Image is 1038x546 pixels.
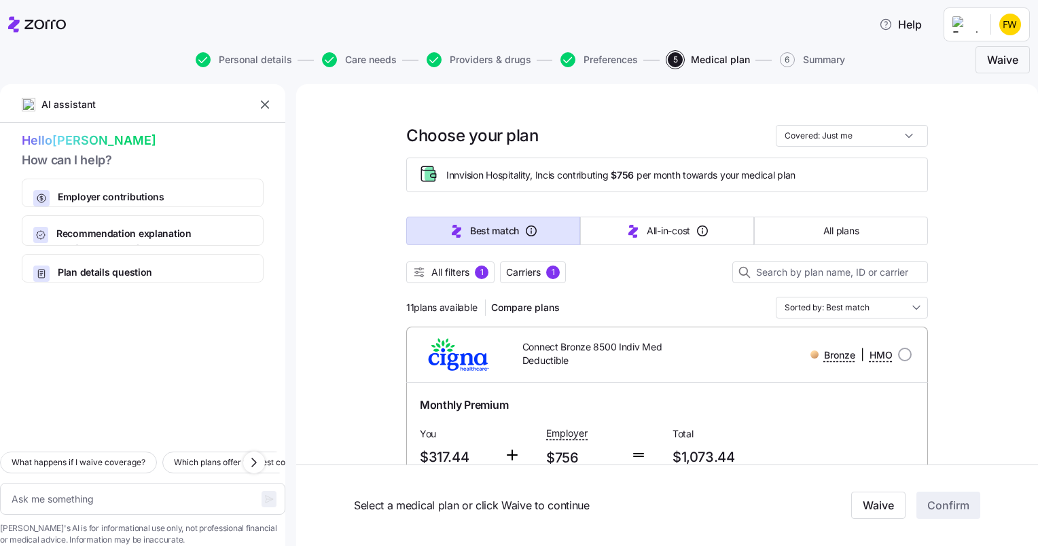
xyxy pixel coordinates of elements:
[56,243,252,266] span: How [PERSON_NAME] calculates Best Match and All-In-Cost
[546,266,560,279] div: 1
[58,190,239,204] span: Employer contributions
[22,98,35,111] img: ai-icon.png
[673,446,788,469] span: $1,073.44
[354,497,768,514] span: Select a medical plan or click Waive to continue
[424,52,531,67] a: Providers & drugs
[673,427,788,441] span: Total
[162,452,414,473] button: Which plans offer the best coverage for chronic conditions?
[870,348,893,362] span: HMO
[851,492,906,520] button: Waive
[58,266,219,279] span: Plan details question
[584,55,638,65] span: Preferences
[879,16,922,33] span: Help
[732,261,928,283] input: Search by plan name, ID or carrier
[927,498,969,514] span: Confirm
[665,52,750,67] a: 5Medical plan
[22,131,264,151] span: Hello [PERSON_NAME]
[558,52,638,67] a: Preferences
[420,427,493,441] span: You
[976,46,1030,73] button: Waive
[196,52,292,67] button: Personal details
[427,52,531,67] button: Providers & drugs
[406,301,477,314] span: 11 plans available
[486,297,565,318] button: Compare plans
[417,338,501,371] img: Cigna Healthcare
[863,498,894,514] span: Waive
[322,52,397,67] button: Care needs
[193,52,292,67] a: Personal details
[546,426,588,440] span: Employer
[506,266,541,279] span: Carriers
[560,52,638,67] button: Preferences
[319,52,397,67] a: Care needs
[41,97,96,112] span: AI assistant
[420,397,508,414] span: Monthly Premium
[952,16,980,33] img: Employer logo
[450,55,531,65] span: Providers & drugs
[823,224,859,238] span: All plans
[406,261,495,283] button: All filters1
[691,55,750,65] span: Medical plan
[500,261,566,283] button: Carriers1
[345,55,397,65] span: Care needs
[56,227,252,240] span: Recommendation explanation
[406,125,538,146] h1: Choose your plan
[219,55,292,65] span: Personal details
[475,266,488,279] div: 1
[987,52,1018,68] span: Waive
[491,301,560,314] span: Compare plans
[668,52,683,67] span: 5
[803,55,845,65] span: Summary
[546,447,620,469] span: $756
[810,346,893,363] div: |
[420,446,493,469] span: $317.44
[999,14,1021,35] img: dd66dac5b4cfa8562216155ee7273903
[776,297,928,318] input: Order by dropdown
[780,52,795,67] span: 6
[431,266,469,279] span: All filters
[12,456,145,469] span: What happens if I waive coverage?
[868,11,933,38] button: Help
[668,52,750,67] button: 5Medical plan
[470,224,519,238] span: Best match
[780,52,845,67] button: 6Summary
[916,492,980,520] button: Confirm
[522,340,704,368] span: Connect Bronze 8500 Indiv Med Deductible
[824,348,855,362] span: Bronze
[22,151,264,170] span: How can I help?
[611,168,634,182] span: $756
[174,456,402,469] span: Which plans offer the best coverage for chronic conditions?
[446,168,795,182] span: Innvision Hospitality, Inc is contributing per month towards your medical plan
[647,224,690,238] span: All-in-cost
